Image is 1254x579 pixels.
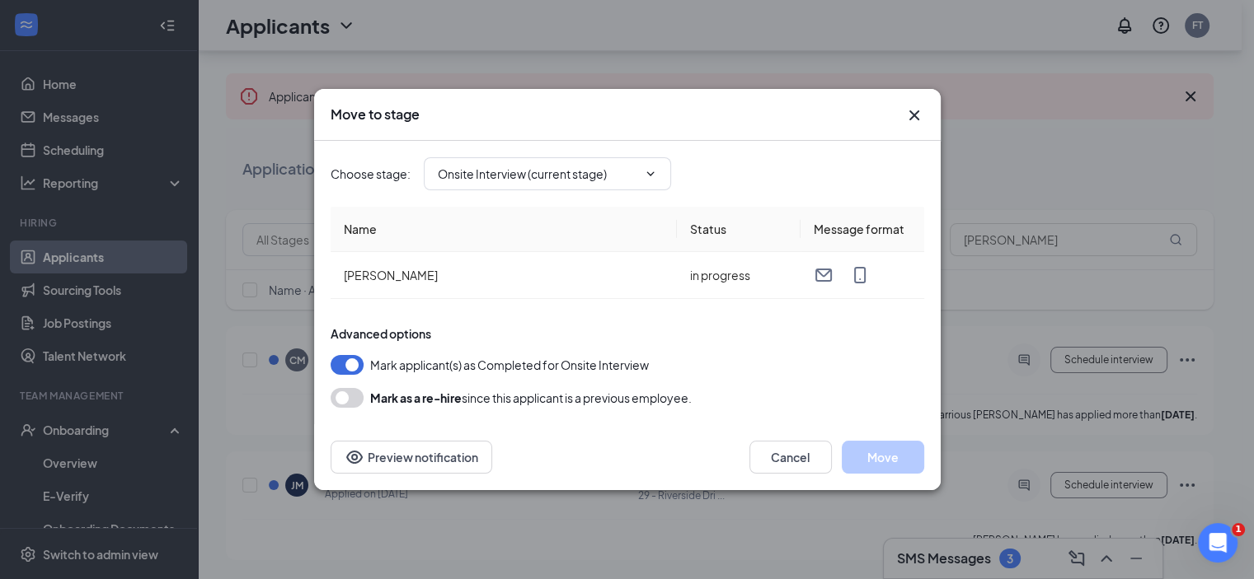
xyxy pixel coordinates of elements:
[904,105,924,125] button: Close
[345,447,364,467] svg: Eye
[749,441,832,474] button: Cancel
[1232,523,1245,536] span: 1
[344,268,438,282] span: [PERSON_NAME]
[370,388,692,408] div: since this applicant is a previous employee.
[331,105,420,124] h3: Move to stage
[842,441,924,474] button: Move
[370,390,462,405] b: Mark as a re-hire
[331,207,677,252] th: Name
[850,265,870,285] svg: MobileSms
[801,207,924,252] th: Message format
[370,355,649,375] span: Mark applicant(s) as Completed for Onsite Interview
[677,252,801,299] td: in progress
[677,207,801,252] th: Status
[331,325,924,342] div: Advanced options
[814,265,834,285] svg: Email
[644,167,657,180] svg: ChevronDown
[331,441,492,474] button: Preview notificationEye
[331,165,411,183] span: Choose stage :
[904,105,924,125] svg: Cross
[1198,523,1238,563] iframe: Intercom live chat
